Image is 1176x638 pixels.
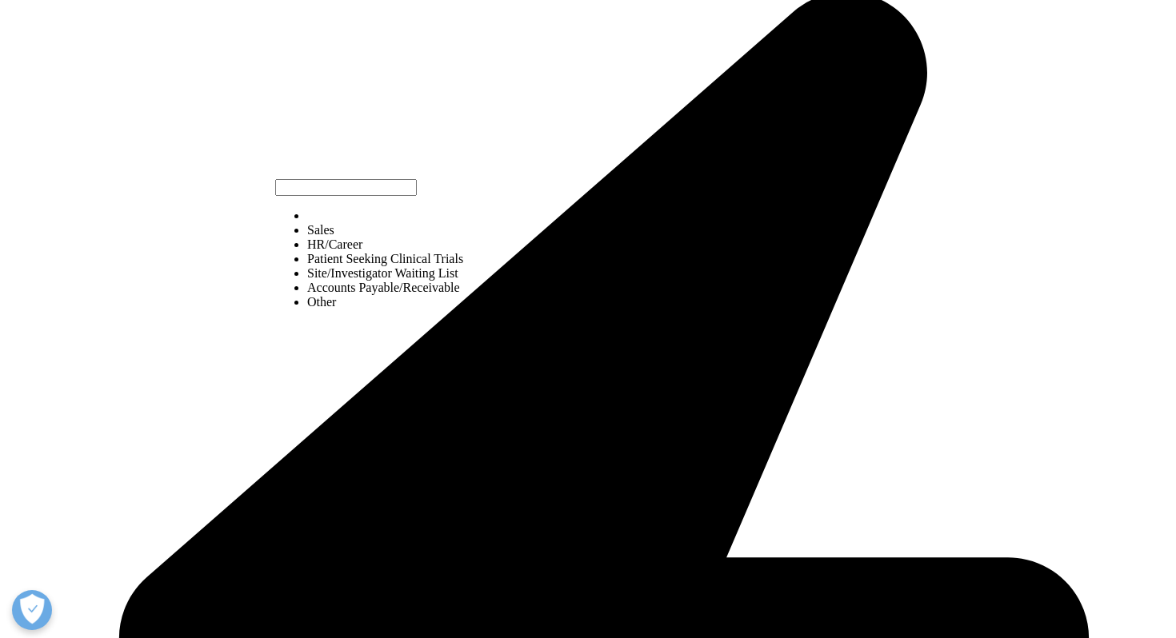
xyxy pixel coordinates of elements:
[307,223,463,237] li: Sales
[307,281,463,295] li: Accounts Payable/Receivable
[307,252,463,266] li: Patient Seeking Clinical Trials
[307,266,463,281] li: Site/Investigator Waiting List
[12,590,52,630] button: Open Preferences
[307,237,463,252] li: HR/Career
[307,295,463,309] li: Other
